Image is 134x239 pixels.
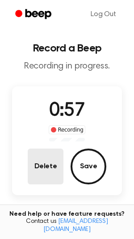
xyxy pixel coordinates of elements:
a: Log Out [82,4,125,25]
span: 0:57 [49,102,85,120]
span: Contact us [5,218,129,234]
p: Recording in progress. [7,61,127,72]
a: Beep [9,6,59,23]
div: Recording [49,125,86,134]
a: [EMAIL_ADDRESS][DOMAIN_NAME] [43,218,108,233]
h1: Record a Beep [7,43,127,54]
button: Delete Audio Record [28,149,63,184]
button: Save Audio Record [71,149,106,184]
